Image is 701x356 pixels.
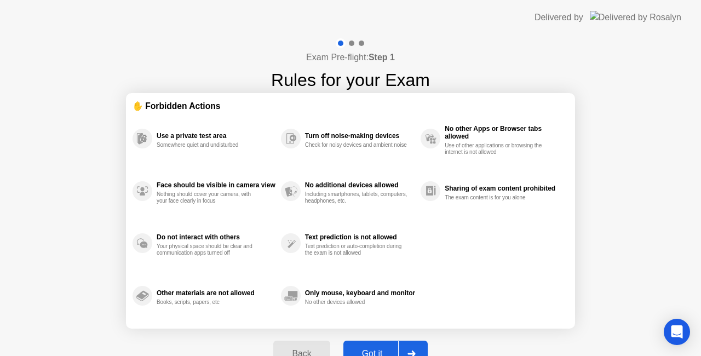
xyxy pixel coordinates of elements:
[157,181,275,189] div: Face should be visible in camera view
[445,185,563,192] div: Sharing of exam content prohibited
[535,11,583,24] div: Delivered by
[305,132,415,140] div: Turn off noise-making devices
[157,233,275,241] div: Do not interact with others
[305,289,415,297] div: Only mouse, keyboard and monitor
[369,53,395,62] b: Step 1
[305,191,409,204] div: Including smartphones, tablets, computers, headphones, etc.
[305,243,409,256] div: Text prediction or auto-completion during the exam is not allowed
[157,142,260,148] div: Somewhere quiet and undisturbed
[306,51,395,64] h4: Exam Pre-flight:
[664,319,690,345] div: Open Intercom Messenger
[157,289,275,297] div: Other materials are not allowed
[157,243,260,256] div: Your physical space should be clear and communication apps turned off
[157,299,260,306] div: Books, scripts, papers, etc
[445,194,548,201] div: The exam content is for you alone
[157,191,260,204] div: Nothing should cover your camera, with your face clearly in focus
[445,125,563,140] div: No other Apps or Browser tabs allowed
[445,142,548,156] div: Use of other applications or browsing the internet is not allowed
[305,181,415,189] div: No additional devices allowed
[157,132,275,140] div: Use a private test area
[305,299,409,306] div: No other devices allowed
[133,100,568,112] div: ✋ Forbidden Actions
[305,142,409,148] div: Check for noisy devices and ambient noise
[590,11,681,24] img: Delivered by Rosalyn
[271,67,430,93] h1: Rules for your Exam
[305,233,415,241] div: Text prediction is not allowed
